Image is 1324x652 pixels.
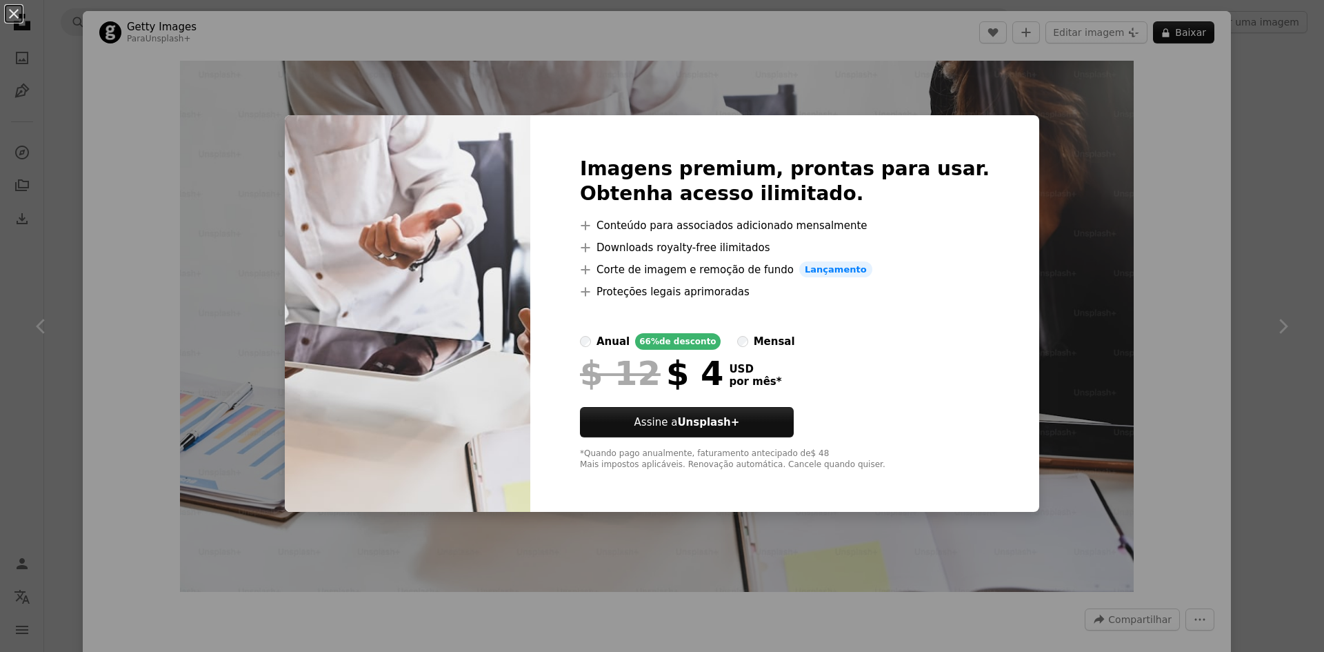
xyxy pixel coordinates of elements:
[580,261,990,278] li: Corte de imagem e remoção de fundo
[580,157,990,206] h2: Imagens premium, prontas para usar. Obtenha acesso ilimitado.
[285,115,530,513] img: premium_photo-1661393554859-cf9013bb8390
[635,333,720,350] div: 66% de desconto
[580,217,990,234] li: Conteúdo para associados adicionado mensalmente
[580,336,591,347] input: anual66%de desconto
[580,355,723,391] div: $ 4
[580,284,990,300] li: Proteções legais aprimoradas
[580,355,661,391] span: $ 12
[580,239,990,256] li: Downloads royalty-free ilimitados
[580,407,794,437] button: Assine aUnsplash+
[596,333,630,350] div: anual
[729,375,781,388] span: por mês *
[754,333,795,350] div: mensal
[799,261,872,278] span: Lançamento
[677,416,739,428] strong: Unsplash+
[737,336,748,347] input: mensal
[729,363,781,375] span: USD
[580,448,990,471] div: *Quando pago anualmente, faturamento antecipado de $ 48 Mais impostos aplicáveis. Renovação autom...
